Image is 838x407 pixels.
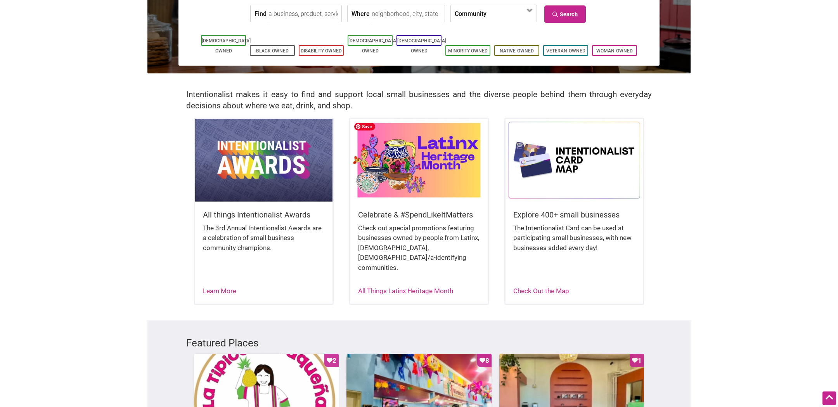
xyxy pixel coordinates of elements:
div: Scroll Back to Top [822,391,836,405]
h3: Featured Places [186,336,652,350]
a: [DEMOGRAPHIC_DATA]-Owned [348,38,399,54]
a: All Things Latinx Heritage Month [358,287,453,295]
a: Search [544,5,586,23]
a: Native-Owned [500,48,534,54]
a: Veteran-Owned [546,48,585,54]
a: Check Out the Map [513,287,569,295]
label: Find [255,5,267,22]
input: a business, product, service [268,5,339,23]
h5: Celebrate & #SpendLikeItMatters [358,209,480,220]
label: Where [351,5,370,22]
img: Intentionalist Awards [195,119,332,201]
a: Black-Owned [256,48,289,54]
div: Check out special promotions featuring businesses owned by people from Latinx, [DEMOGRAPHIC_DATA]... [358,223,480,281]
label: Community [455,5,487,22]
a: Minority-Owned [448,48,488,54]
span: Save [354,123,375,130]
img: Latinx / Hispanic Heritage Month [350,119,488,201]
a: Disability-Owned [301,48,342,54]
a: Learn More [203,287,236,295]
img: Intentionalist Card Map [506,119,643,201]
input: neighborhood, city, state [372,5,443,23]
div: The Intentionalist Card can be used at participating small businesses, with new businesses added ... [513,223,635,261]
h5: Explore 400+ small businesses [513,209,635,220]
a: Woman-Owned [596,48,633,54]
div: The 3rd Annual Intentionalist Awards are a celebration of small business community champions. [203,223,325,261]
a: [DEMOGRAPHIC_DATA]-Owned [397,38,448,54]
a: [DEMOGRAPHIC_DATA]-Owned [202,38,252,54]
h2: Intentionalist makes it easy to find and support local small businesses and the diverse people be... [186,89,652,111]
h5: All things Intentionalist Awards [203,209,325,220]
